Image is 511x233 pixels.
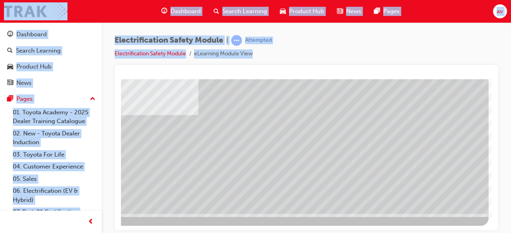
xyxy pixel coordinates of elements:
a: Dashboard [3,27,99,42]
span: pages-icon [374,6,380,16]
a: 05. Sales [10,173,99,185]
img: Trak [4,2,67,20]
span: av [497,7,503,16]
div: Attempted [245,37,272,44]
a: 01. Toyota Academy - 2025 Dealer Training Catalogue [10,106,99,127]
a: 04. Customer Experience [10,161,99,173]
a: pages-iconPages [368,3,406,20]
a: 06. Electrification (EV & Hybrid) [10,185,99,206]
span: car-icon [280,6,286,16]
span: Electrification Safety Module [115,36,223,45]
button: DashboardSearch LearningProduct HubNews [3,25,99,92]
span: pages-icon [7,96,13,103]
a: 07. Parts21 Certification [10,206,99,218]
li: eLearning Module View [194,49,253,59]
span: Product Hub [289,7,324,16]
span: learningRecordVerb_ATTEMPT-icon [231,35,242,46]
a: Electrification Safety Module [115,50,186,57]
a: news-iconNews [331,3,368,20]
a: guage-iconDashboard [155,3,207,20]
a: News [3,76,99,90]
a: search-iconSearch Learning [207,3,273,20]
div: Pages [16,94,33,104]
button: Pages [3,92,99,106]
a: Product Hub [3,59,99,74]
span: News [346,7,361,16]
a: Search Learning [3,43,99,58]
span: guage-icon [161,6,167,16]
span: prev-icon [88,217,94,227]
div: Dashboard [16,30,47,39]
span: Search Learning [222,7,267,16]
span: up-icon [90,94,95,104]
button: av [493,4,507,18]
a: 03. Toyota For Life [10,149,99,161]
div: News [16,78,32,88]
span: Dashboard [170,7,201,16]
span: guage-icon [7,31,13,38]
div: Search Learning [16,46,61,55]
span: news-icon [337,6,343,16]
a: car-iconProduct Hub [273,3,331,20]
a: 02. New - Toyota Dealer Induction [10,127,99,149]
span: news-icon [7,80,13,87]
span: | [226,36,228,45]
div: Product Hub [16,62,51,71]
span: car-icon [7,63,13,70]
span: search-icon [7,47,13,55]
span: Pages [383,7,400,16]
span: search-icon [214,6,219,16]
